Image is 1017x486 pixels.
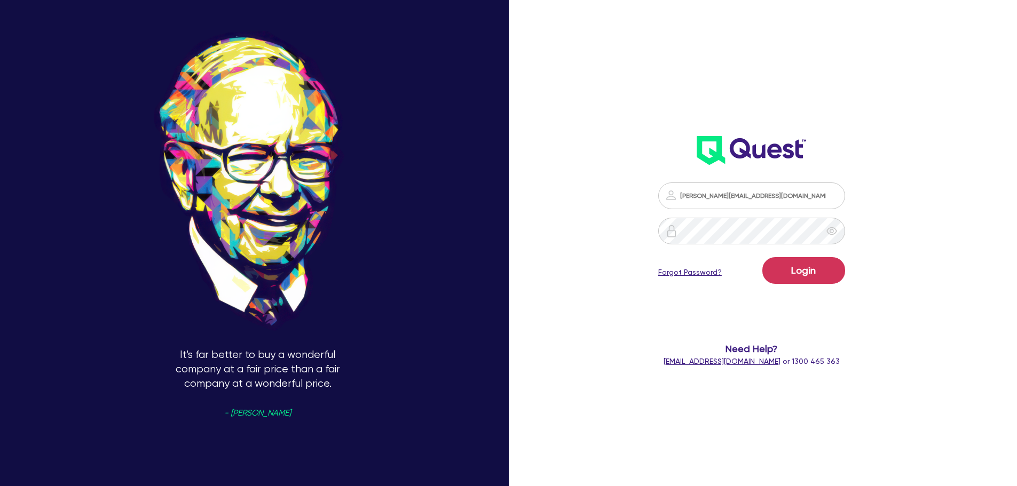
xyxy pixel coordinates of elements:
a: [EMAIL_ADDRESS][DOMAIN_NAME] [664,357,781,365]
img: icon-password [665,225,678,237]
span: eye [826,226,837,236]
input: Email address [658,182,845,209]
button: Login [762,257,845,284]
img: wH2k97JdezQIQAAAABJRU5ErkJggg== [697,136,806,165]
span: - [PERSON_NAME] [224,409,291,417]
span: Need Help? [616,341,888,356]
a: Forgot Password? [658,267,722,278]
span: or 1300 465 363 [664,357,840,365]
img: icon-password [665,189,677,202]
